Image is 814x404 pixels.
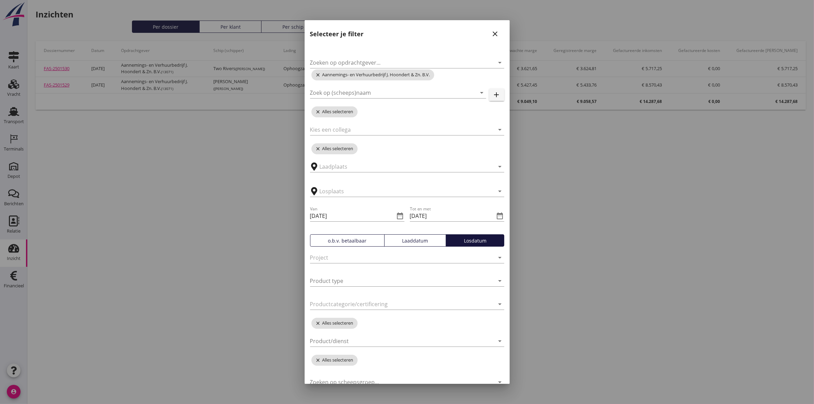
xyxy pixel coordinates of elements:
[496,58,504,67] i: arrow_drop_down
[496,337,504,345] i: arrow_drop_down
[316,321,322,326] i: close
[313,237,382,244] div: o.b.v. betaalbaar
[496,162,504,171] i: arrow_drop_down
[316,357,322,363] i: close
[496,253,504,262] i: arrow_drop_down
[310,275,485,286] input: Product type
[310,210,395,221] input: Van
[496,187,504,195] i: arrow_drop_down
[496,126,504,134] i: arrow_drop_down
[310,234,385,247] button: o.b.v. betaalbaar
[316,109,322,115] i: close
[446,234,504,247] button: Losdatum
[320,161,485,172] input: Laadplaats
[311,106,358,117] span: Alles selecteren
[311,143,358,154] span: Alles selecteren
[310,57,485,68] input: Zoeken op opdrachtgever...
[310,252,485,263] input: Project
[493,91,501,99] i: add
[496,378,504,386] i: arrow_drop_down
[496,277,504,285] i: arrow_drop_down
[311,318,358,329] span: Alles selecteren
[410,210,495,221] input: Tot en met
[311,69,434,80] span: Aannemings- en Verhuurbedrijf J. Hoondert & Zn. B.V.
[310,87,467,98] input: Zoek op (scheeps)naam
[316,72,322,78] i: close
[491,30,499,38] i: close
[310,29,364,39] h2: Selecteer je filter
[396,212,404,220] i: date_range
[478,89,486,97] i: arrow_drop_down
[384,234,446,247] button: Laaddatum
[320,186,485,197] input: Losplaats
[449,237,501,244] div: Losdatum
[496,300,504,308] i: arrow_drop_down
[387,237,443,244] div: Laaddatum
[496,212,504,220] i: date_range
[311,355,358,366] span: Alles selecteren
[316,146,322,152] i: close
